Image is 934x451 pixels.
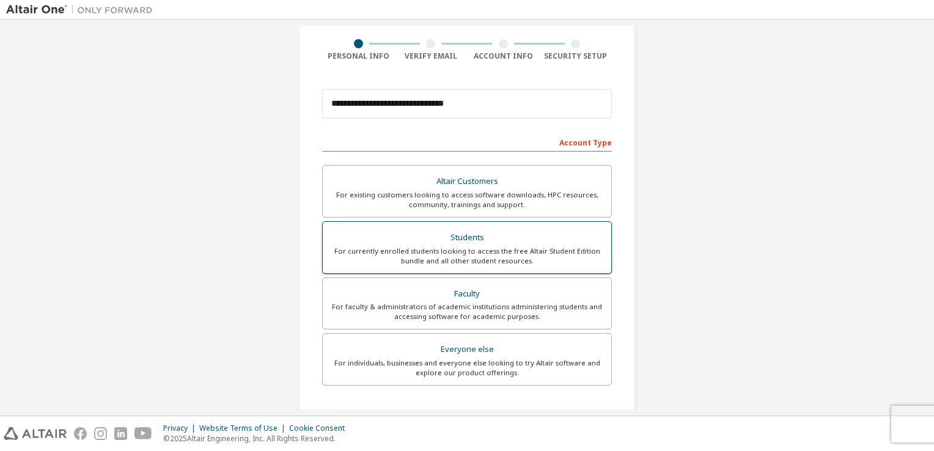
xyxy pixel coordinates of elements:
[322,132,612,152] div: Account Type
[330,285,604,302] div: Faculty
[540,51,612,61] div: Security Setup
[330,229,604,246] div: Students
[395,51,468,61] div: Verify Email
[330,190,604,210] div: For existing customers looking to access software downloads, HPC resources, community, trainings ...
[163,433,352,444] p: © 2025 Altair Engineering, Inc. All Rights Reserved.
[289,424,352,433] div: Cookie Consent
[330,173,604,190] div: Altair Customers
[330,358,604,378] div: For individuals, businesses and everyone else looking to try Altair software and explore our prod...
[330,341,604,358] div: Everyone else
[467,51,540,61] div: Account Info
[330,302,604,321] div: For faculty & administrators of academic institutions administering students and accessing softwa...
[4,427,67,440] img: altair_logo.svg
[322,51,395,61] div: Personal Info
[134,427,152,440] img: youtube.svg
[199,424,289,433] div: Website Terms of Use
[163,424,199,433] div: Privacy
[6,4,159,16] img: Altair One
[330,246,604,266] div: For currently enrolled students looking to access the free Altair Student Edition bundle and all ...
[322,404,612,424] div: Your Profile
[114,427,127,440] img: linkedin.svg
[74,427,87,440] img: facebook.svg
[94,427,107,440] img: instagram.svg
